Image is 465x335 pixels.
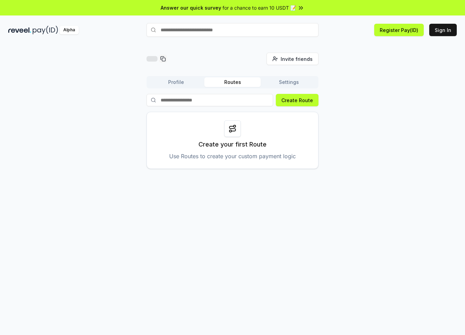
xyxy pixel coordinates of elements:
[204,77,261,87] button: Routes
[161,4,221,11] span: Answer our quick survey
[223,4,296,11] span: for a chance to earn 10 USDT 📝
[60,26,79,34] div: Alpha
[276,94,318,106] button: Create Route
[33,26,58,34] img: pay_id
[148,77,204,87] button: Profile
[429,24,457,36] button: Sign In
[374,24,424,36] button: Register Pay(ID)
[267,53,318,65] button: Invite friends
[169,152,296,160] p: Use Routes to create your custom payment logic
[198,140,267,149] p: Create your first Route
[281,55,313,63] span: Invite friends
[8,26,31,34] img: reveel_dark
[261,77,317,87] button: Settings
